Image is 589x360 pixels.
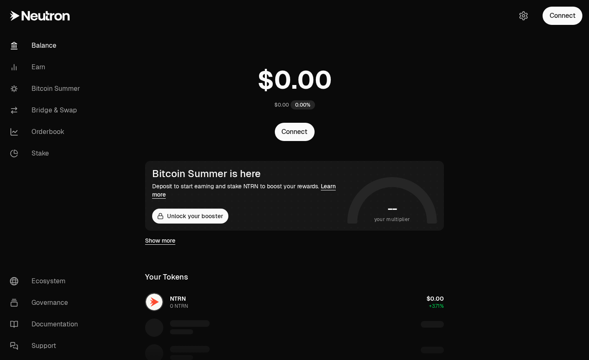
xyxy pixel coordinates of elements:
[3,270,90,292] a: Ecosystem
[152,209,228,224] button: Unlock your booster
[275,123,315,141] button: Connect
[145,271,188,283] div: Your Tokens
[388,202,397,215] h1: --
[274,102,289,108] div: $0.00
[3,35,90,56] a: Balance
[291,100,315,109] div: 0.00%
[3,335,90,357] a: Support
[374,215,410,224] span: your multiplier
[3,56,90,78] a: Earn
[3,121,90,143] a: Orderbook
[152,182,344,199] div: Deposit to start earning and stake NTRN to boost your rewards.
[3,78,90,100] a: Bitcoin Summer
[543,7,582,25] button: Connect
[3,143,90,164] a: Stake
[152,168,344,180] div: Bitcoin Summer is here
[3,100,90,121] a: Bridge & Swap
[3,314,90,335] a: Documentation
[145,236,175,245] a: Show more
[3,292,90,314] a: Governance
